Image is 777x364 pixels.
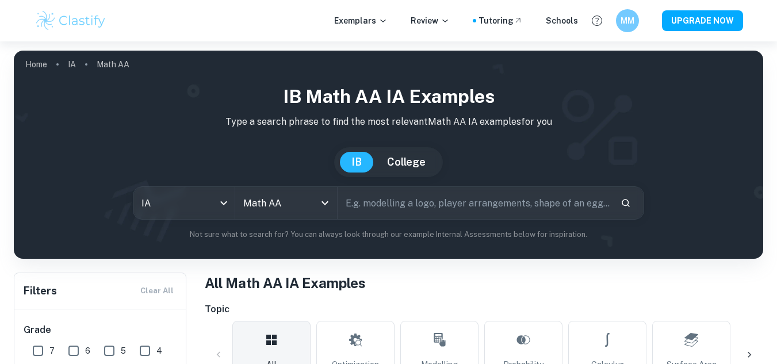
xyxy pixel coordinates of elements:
[14,51,763,259] img: profile cover
[616,9,639,32] button: MM
[587,11,607,30] button: Help and Feedback
[479,14,523,27] a: Tutoring
[133,187,235,219] div: IA
[546,14,578,27] a: Schools
[68,56,76,72] a: IA
[205,302,763,316] h6: Topic
[616,193,636,213] button: Search
[121,344,126,357] span: 5
[25,56,47,72] a: Home
[23,115,754,129] p: Type a search phrase to find the most relevant Math AA IA examples for you
[340,152,373,173] button: IB
[24,283,57,299] h6: Filters
[24,323,178,337] h6: Grade
[317,195,333,211] button: Open
[97,58,129,71] p: Math AA
[156,344,162,357] span: 4
[376,152,437,173] button: College
[85,344,90,357] span: 6
[621,14,634,27] h6: MM
[338,187,612,219] input: E.g. modelling a logo, player arrangements, shape of an egg...
[334,14,388,27] p: Exemplars
[35,9,108,32] img: Clastify logo
[411,14,450,27] p: Review
[23,83,754,110] h1: IB Math AA IA examples
[662,10,743,31] button: UPGRADE NOW
[205,273,763,293] h1: All Math AA IA Examples
[23,229,754,240] p: Not sure what to search for? You can always look through our example Internal Assessments below f...
[49,344,55,357] span: 7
